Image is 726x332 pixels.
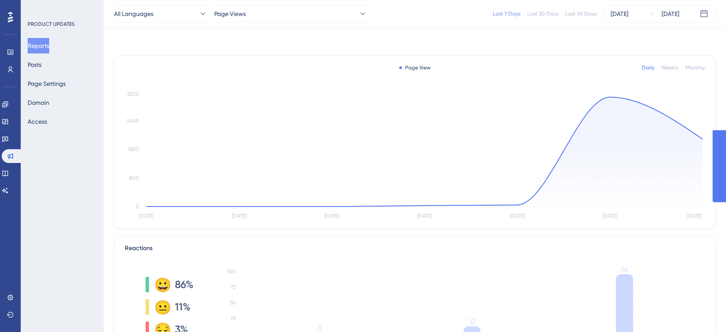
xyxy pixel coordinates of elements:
tspan: 100 [227,269,236,275]
tspan: [DATE] [602,213,617,219]
div: Reactions [125,243,705,254]
div: Weekly [661,64,678,71]
div: Last 30 Days [527,10,558,17]
div: 😀 [154,278,168,291]
span: 11% [175,300,190,314]
button: Posts [28,57,41,72]
tspan: [DATE] [139,213,154,219]
tspan: 2400 [127,118,139,124]
button: Page Settings [28,76,66,91]
div: Monthly [685,64,705,71]
tspan: 75 [231,284,236,290]
tspan: 50 [230,300,236,306]
div: [DATE] [611,9,628,19]
div: [DATE] [662,9,679,19]
tspan: [DATE] [687,213,702,219]
button: Domain [28,95,49,110]
div: Page View [399,64,431,71]
iframe: UserGuiding AI Assistant Launcher [690,298,716,324]
span: All Languages [114,9,153,19]
tspan: 12 [469,318,475,326]
div: Daily [642,64,654,71]
button: All Languages [114,5,207,22]
button: Reports [28,38,49,53]
tspan: [DATE] [324,213,339,219]
tspan: 3200 [127,91,139,97]
tspan: [DATE] [232,213,247,219]
div: Last 90 Days [565,10,596,17]
span: Page Views [214,9,246,19]
tspan: [DATE] [417,213,432,219]
tspan: [DATE] [510,213,525,219]
div: 😐 [154,300,168,314]
button: Page Views [214,5,367,22]
tspan: 25 [231,315,236,321]
tspan: 1600 [128,146,139,152]
tspan: 0 [136,204,139,210]
tspan: 3 [318,323,321,332]
tspan: 96 [621,266,628,274]
tspan: 800 [129,175,139,181]
button: Access [28,114,47,129]
div: Last 7 Days [493,10,520,17]
span: 86% [175,278,193,291]
div: PRODUCT UPDATES [28,21,75,28]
